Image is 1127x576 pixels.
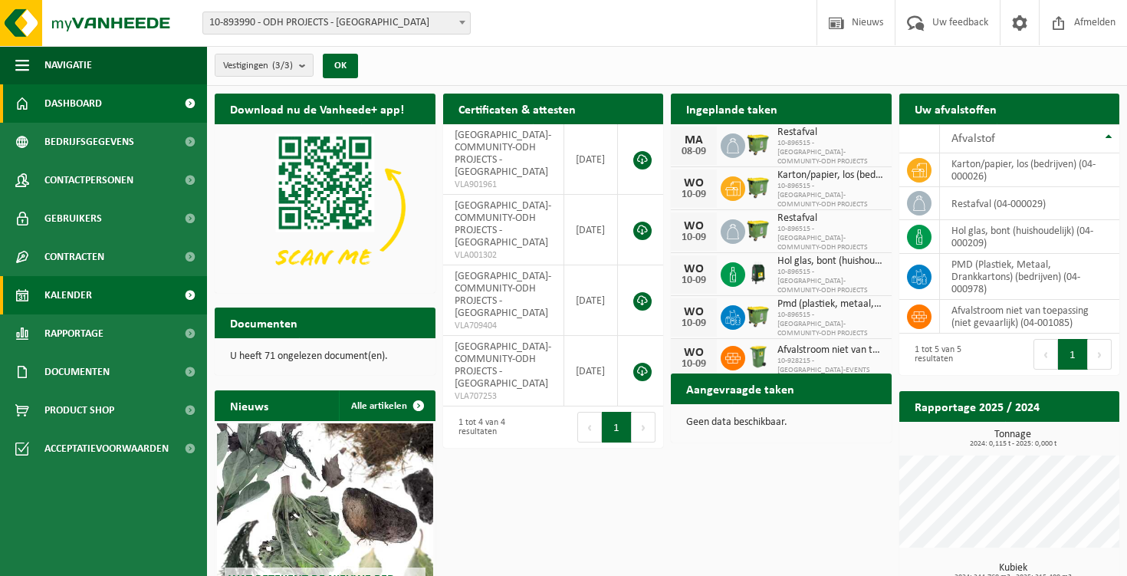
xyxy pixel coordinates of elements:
[940,254,1120,300] td: PMD (Plastiek, Metaal, Drankkartons) (bedrijven) (04-000978)
[564,124,618,195] td: [DATE]
[577,412,602,443] button: Previous
[745,260,771,286] img: CR-HR-1C-1000-PES-01
[339,390,434,421] a: Alle artikelen
[745,174,771,200] img: WB-1100-HPE-GN-51
[777,225,884,252] span: 10-896515 - [GEOGRAPHIC_DATA]-COMMUNITY-ODH PROJECTS
[455,341,551,390] span: [GEOGRAPHIC_DATA]-COMMUNITY-ODH PROJECTS - [GEOGRAPHIC_DATA]
[455,249,552,262] span: VLA001302
[1005,421,1118,452] a: Bekijk rapportage
[230,351,420,362] p: U heeft 71 ongelezen document(en).
[44,199,102,238] span: Gebruikers
[899,391,1055,421] h2: Rapportage 2025 / 2024
[44,314,103,353] span: Rapportage
[44,84,102,123] span: Dashboard
[678,263,709,275] div: WO
[455,130,551,178] span: [GEOGRAPHIC_DATA]-COMMUNITY-ODH PROJECTS - [GEOGRAPHIC_DATA]
[777,170,884,182] span: Karton/papier, los (bedrijven)
[907,337,1002,371] div: 1 tot 5 van 5 resultaten
[455,200,551,249] span: [GEOGRAPHIC_DATA]-COMMUNITY-ODH PROJECTS - [GEOGRAPHIC_DATA]
[223,54,293,77] span: Vestigingen
[455,271,551,319] span: [GEOGRAPHIC_DATA]-COMMUNITY-ODH PROJECTS - [GEOGRAPHIC_DATA]
[1058,339,1088,370] button: 1
[777,127,884,139] span: Restafval
[323,54,358,78] button: OK
[777,268,884,295] span: 10-896515 - [GEOGRAPHIC_DATA]-COMMUNITY-ODH PROJECTS
[455,390,552,403] span: VLA707253
[44,46,92,84] span: Navigatie
[907,440,1120,448] span: 2024: 0,115 t - 2025: 0,000 t
[907,430,1120,448] h3: Tonnage
[745,344,771,370] img: WB-0240-HPE-GN-50
[678,275,709,286] div: 10-09
[455,179,552,191] span: VLA901961
[777,298,884,311] span: Pmd (plastiek, metaal, drankkartons) (bedrijven)
[671,94,793,123] h2: Ingeplande taken
[940,220,1120,254] td: hol glas, bont (huishoudelijk) (04-000209)
[745,217,771,243] img: WB-1100-HPE-GN-51
[671,374,810,403] h2: Aangevraagde taken
[777,139,884,166] span: 10-896515 - [GEOGRAPHIC_DATA]-COMMUNITY-ODH PROJECTS
[777,182,884,209] span: 10-896515 - [GEOGRAPHIC_DATA]-COMMUNITY-ODH PROJECTS
[678,146,709,157] div: 08-09
[777,255,884,268] span: Hol glas, bont (huishoudelijk)
[745,131,771,157] img: WB-1100-HPE-GN-51
[215,308,313,337] h2: Documenten
[678,220,709,232] div: WO
[44,276,92,314] span: Kalender
[940,153,1120,187] td: karton/papier, los (bedrijven) (04-000026)
[678,232,709,243] div: 10-09
[777,311,884,338] span: 10-896515 - [GEOGRAPHIC_DATA]-COMMUNITY-ODH PROJECTS
[215,390,284,420] h2: Nieuws
[678,306,709,318] div: WO
[1088,339,1112,370] button: Next
[44,353,110,391] span: Documenten
[443,94,591,123] h2: Certificaten & attesten
[455,320,552,332] span: VLA709404
[951,133,995,145] span: Afvalstof
[602,412,632,443] button: 1
[564,336,618,406] td: [DATE]
[940,300,1120,334] td: afvalstroom niet van toepassing (niet gevaarlijk) (04-001085)
[564,265,618,336] td: [DATE]
[44,123,134,161] span: Bedrijfsgegevens
[777,357,884,375] span: 10-928215 - [GEOGRAPHIC_DATA]-EVENTS
[686,417,876,428] p: Geen data beschikbaar.
[745,303,771,329] img: WB-1100-HPE-GN-51
[44,430,169,468] span: Acceptatievoorwaarden
[215,94,419,123] h2: Download nu de Vanheede+ app!
[564,195,618,265] td: [DATE]
[678,134,709,146] div: MA
[215,124,435,290] img: Download de VHEPlus App
[678,347,709,359] div: WO
[44,238,104,276] span: Contracten
[899,94,1012,123] h2: Uw afvalstoffen
[203,12,470,34] span: 10-893990 - ODH PROJECTS - VILVOORDE
[678,359,709,370] div: 10-09
[1033,339,1058,370] button: Previous
[202,12,471,35] span: 10-893990 - ODH PROJECTS - VILVOORDE
[632,412,655,443] button: Next
[940,187,1120,220] td: restafval (04-000029)
[215,54,314,77] button: Vestigingen(3/3)
[44,391,114,430] span: Product Shop
[777,212,884,225] span: Restafval
[777,344,884,357] span: Afvalstroom niet van toepassing (niet gevaarlijk)
[44,161,133,199] span: Contactpersonen
[678,189,709,200] div: 10-09
[678,177,709,189] div: WO
[272,61,293,71] count: (3/3)
[678,318,709,329] div: 10-09
[451,410,546,444] div: 1 tot 4 van 4 resultaten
